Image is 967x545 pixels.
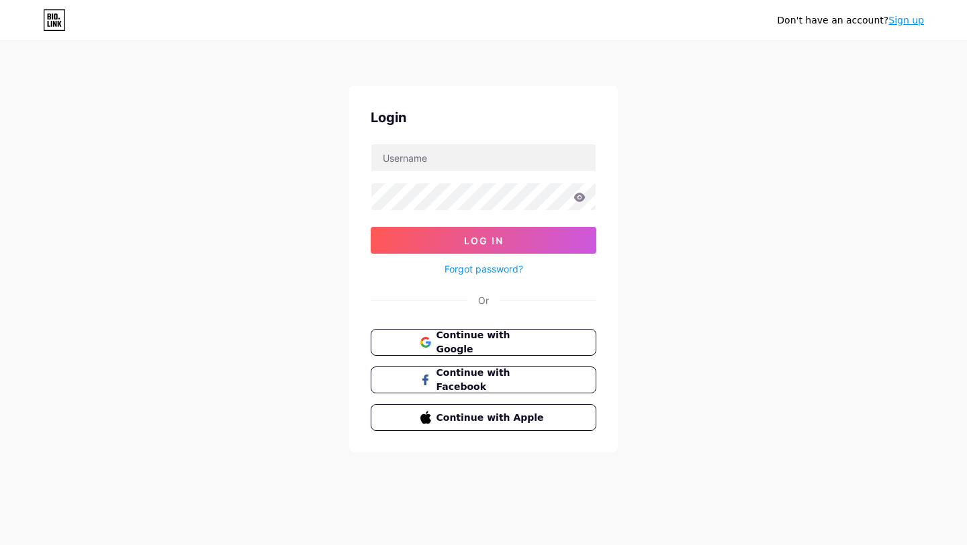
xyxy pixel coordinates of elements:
[371,107,596,128] div: Login
[371,329,596,356] button: Continue with Google
[371,366,596,393] button: Continue with Facebook
[436,411,547,425] span: Continue with Apple
[478,293,489,307] div: Or
[371,404,596,431] button: Continue with Apple
[436,366,547,394] span: Continue with Facebook
[777,13,924,28] div: Don't have an account?
[371,144,596,171] input: Username
[371,227,596,254] button: Log In
[436,328,547,356] span: Continue with Google
[888,15,924,26] a: Sign up
[464,235,504,246] span: Log In
[445,262,523,276] a: Forgot password?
